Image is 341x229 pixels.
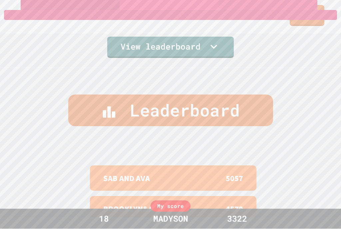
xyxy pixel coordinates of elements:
p: 5057 [226,172,243,184]
p: SAB AND AVA [103,172,150,184]
a: View leaderboard [107,37,234,58]
div: MADYSON [147,213,195,225]
div: 18 [79,213,129,225]
div: My score [151,201,190,212]
p: BROOKLYN&AMELIA [103,203,175,215]
p: 4579 [226,203,243,215]
div: 3322 [212,213,262,225]
div: Leaderboard [68,95,273,126]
